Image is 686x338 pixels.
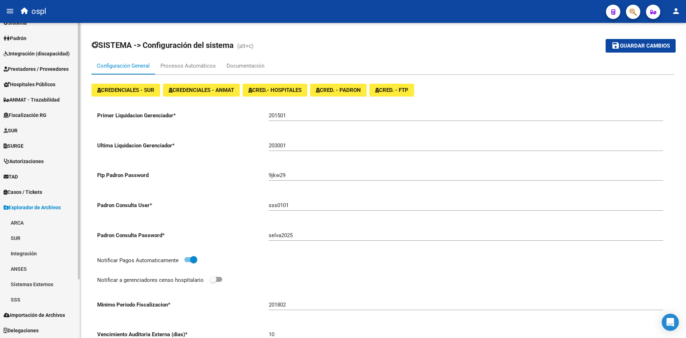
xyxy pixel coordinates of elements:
span: Autorizaciones [4,157,44,165]
button: CREDENCIALES - SUR [91,84,160,97]
button: CRED. - FTP [369,84,414,97]
span: Notificar Pagos Automaticamente [97,257,179,264]
span: CRED. - FTP [375,87,408,93]
div: Documentación [227,62,264,70]
p: Padron Consulta Password [97,231,269,239]
span: SURGE [4,142,24,150]
span: ospl [31,4,46,19]
span: Integración (discapacidad) [4,50,70,58]
p: Ftp Padron Password [97,171,269,179]
span: SISTEMA -> Configuración del sistema [91,41,234,50]
button: Guardar cambios [606,39,676,52]
p: Ultima Liquidacion Gerenciador [97,142,269,150]
button: CRED. - PADRON [310,84,367,97]
span: CRED.- HOSPITALES [248,87,302,93]
div: Open Intercom Messenger [662,314,679,331]
span: Hospitales Públicos [4,80,55,88]
span: Importación de Archivos [4,311,65,319]
p: Padron Consulta User [97,201,269,209]
button: CRED.- HOSPITALES [243,84,307,97]
p: Primer Liquidacion Gerenciador [97,112,269,119]
span: TAD [4,173,18,181]
span: Guardar cambios [620,43,670,49]
span: CREDENCIALES - SUR [97,87,154,93]
span: Explorador de Archivos [4,204,61,211]
span: Fiscalización RG [4,111,46,119]
p: Minimo Periodo Fiscalizacion [97,301,269,309]
div: Configuración General [97,62,150,70]
span: (alt+c) [237,43,254,49]
span: ANMAT - Trazabilidad [4,96,60,104]
span: CREDENCIALES - ANMAT [169,87,234,93]
span: Casos / Tickets [4,188,42,196]
span: Prestadores / Proveedores [4,65,69,73]
span: Notificar a gerenciadores censo hospitalario [97,277,204,283]
mat-icon: person [672,7,680,15]
span: CRED. - PADRON [316,87,361,93]
mat-icon: menu [6,7,14,15]
span: Padrón [4,34,26,42]
span: Delegaciones [4,327,39,334]
div: Procesos Automáticos [160,62,216,70]
button: CREDENCIALES - ANMAT [163,84,240,97]
span: SUR [4,127,18,134]
mat-icon: save [611,41,620,50]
